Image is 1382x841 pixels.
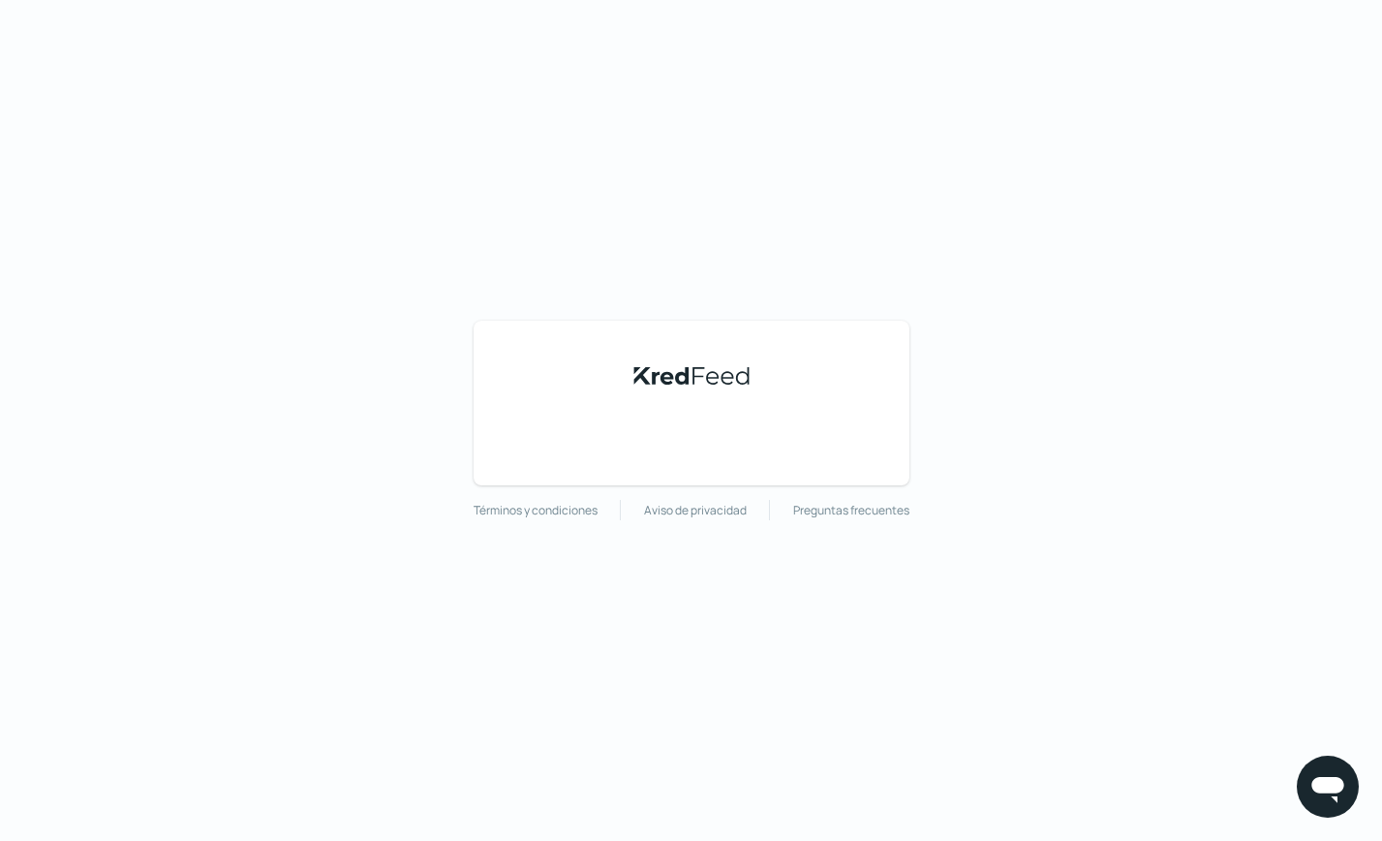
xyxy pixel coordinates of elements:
a: Términos y condiciones [474,500,598,521]
a: Aviso de privacidad [644,500,747,521]
a: Preguntas frecuentes [793,500,909,521]
img: chatIcon [1308,767,1347,806]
